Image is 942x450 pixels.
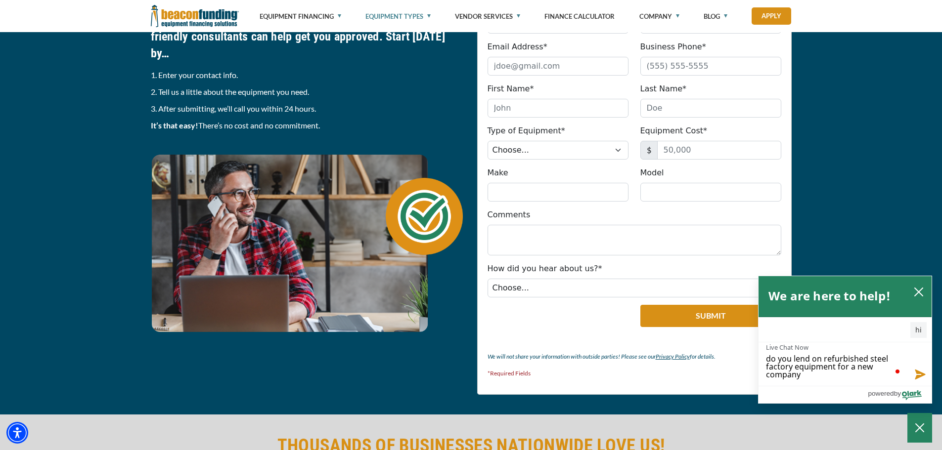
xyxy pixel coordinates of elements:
[488,125,565,137] label: Type of Equipment*
[752,7,791,25] a: Apply
[488,99,628,118] input: John
[488,57,628,76] input: jdoe@gmail.com
[640,99,781,118] input: Doe
[488,41,547,53] label: Email Address*
[640,57,781,76] input: (555) 555-5555
[640,305,781,327] button: Submit
[656,353,690,360] a: Privacy Policy
[907,363,932,386] button: Send message
[488,368,781,379] p: *Required Fields
[151,121,198,130] strong: It’s that easy!
[868,386,932,403] a: Powered by Olark
[640,83,687,95] label: Last Name*
[488,209,531,221] label: Comments
[759,317,932,342] div: chat
[657,141,781,160] input: 50,000
[488,351,781,363] p: We will not share your information with outside parties! Please see our for details.
[640,141,658,160] span: $
[911,285,927,298] button: close chatbox
[759,342,932,386] textarea: To enrich screen reader interactions, please activate Accessibility in Grammarly extension settings
[910,322,927,338] p: hi
[6,422,28,444] div: Accessibility Menu
[868,387,894,400] span: powered
[488,167,508,179] label: Make
[151,153,465,332] img: Man on phone with a gold checkmark
[488,83,534,95] label: First Name*
[766,343,808,351] label: Live Chat Now
[768,286,891,306] h2: We are here to help!
[151,103,465,115] p: 3. After submitting, we’ll call you within 24 hours.
[640,125,708,137] label: Equipment Cost*
[488,263,602,275] label: How did you hear about us?*
[151,69,465,81] p: 1. Enter your contact info.
[151,86,465,98] p: 2. Tell us a little about the equipment you need.
[488,305,608,335] iframe: reCAPTCHA
[758,276,932,404] div: olark chatbox
[151,11,465,62] h4: When you need to take your business to the next level, our friendly consultants can help get you ...
[151,120,465,131] p: There’s no cost and no commitment.
[640,41,706,53] label: Business Phone*
[640,167,664,179] label: Model
[894,387,901,400] span: by
[907,413,932,443] button: Close Chatbox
